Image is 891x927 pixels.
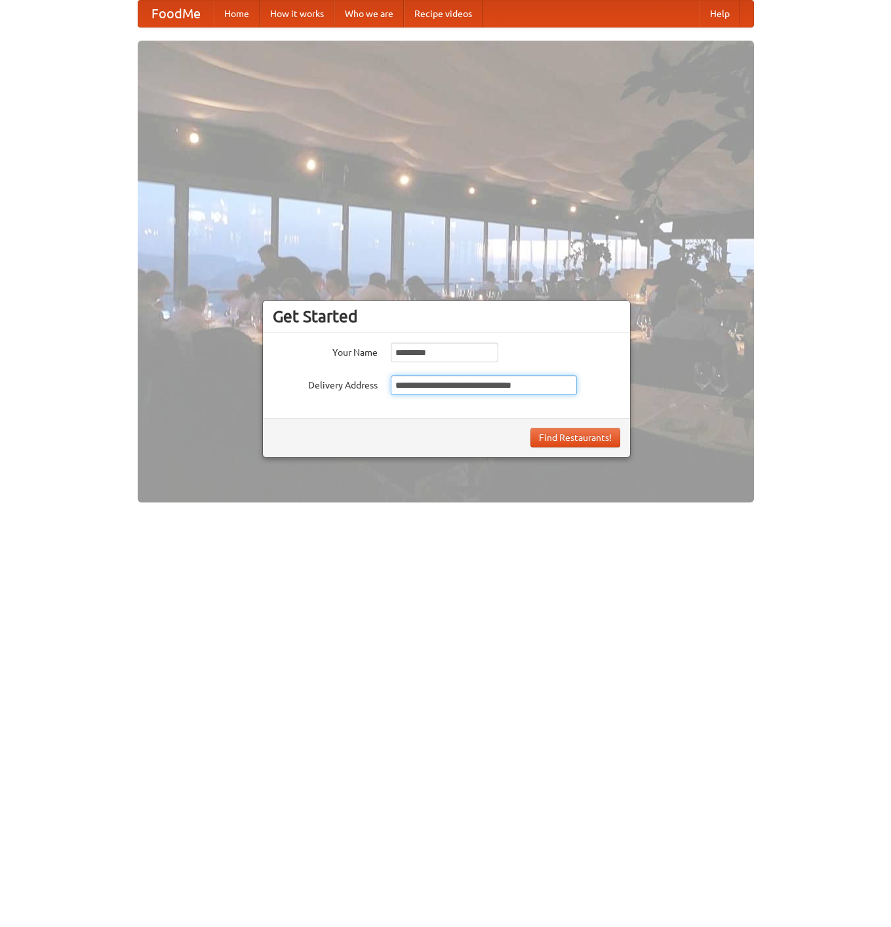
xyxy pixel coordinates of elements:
a: Help [700,1,740,27]
button: Find Restaurants! [530,428,620,447]
a: How it works [260,1,334,27]
label: Delivery Address [273,375,378,392]
a: Recipe videos [404,1,483,27]
h3: Get Started [273,307,620,326]
a: FoodMe [138,1,214,27]
a: Home [214,1,260,27]
a: Who we are [334,1,404,27]
label: Your Name [273,343,378,359]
